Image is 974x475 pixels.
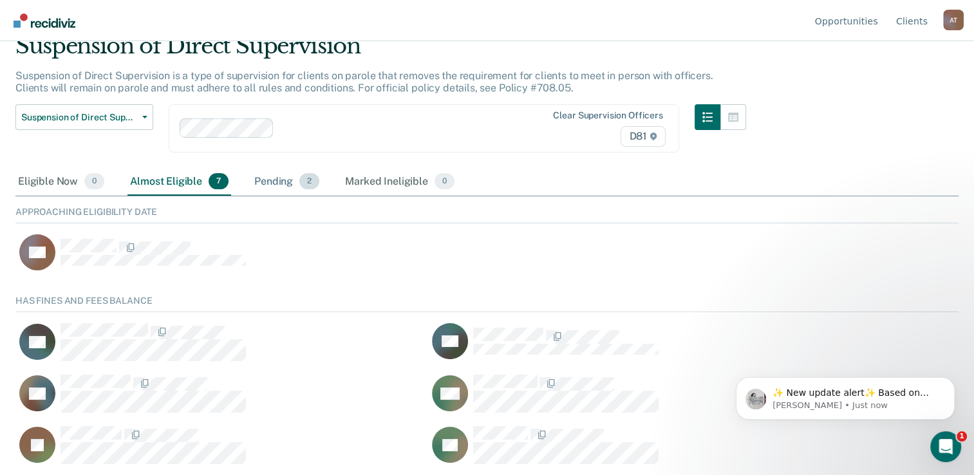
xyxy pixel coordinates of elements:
span: 0 [84,173,104,190]
div: CaseloadOpportunityCell-00382827 [15,322,428,374]
div: Marked Ineligible0 [342,168,457,196]
div: CaseloadOpportunityCell-00245376 [428,322,841,374]
div: A T [943,10,964,30]
button: Profile dropdown button [943,10,964,30]
div: Eligible Now0 [15,168,107,196]
div: Suspension of Direct Supervision [15,33,746,70]
button: Suspension of Direct Supervision [15,104,153,130]
span: 1 [957,431,967,442]
img: Recidiviz [14,14,75,28]
iframe: Intercom notifications message [716,350,974,440]
span: ✨ New update alert✨ Based on your feedback, we've made a few updates we wanted to share. 1. We ha... [56,37,221,291]
p: Suspension of Direct Supervision is a type of supervision for clients on parole that removes the ... [15,70,713,94]
div: CaseloadOpportunityCell-00523668 [15,374,428,425]
div: Pending2 [252,168,322,196]
span: 2 [299,173,319,190]
div: Almost Eligible7 [127,168,231,196]
div: CaseloadOpportunityCell-00563688 [428,374,841,425]
div: CaseloadOpportunityCell-00303199 [15,234,841,285]
span: 0 [435,173,454,190]
iframe: Intercom live chat [930,431,961,462]
div: Has Fines and Fees Balance [15,295,959,312]
p: Message from Kim, sent Just now [56,50,222,61]
span: D81 [621,126,665,147]
span: 7 [209,173,229,190]
div: Approaching Eligibility Date [15,207,959,223]
span: Suspension of Direct Supervision [21,112,137,123]
div: Clear supervision officers [553,110,662,121]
